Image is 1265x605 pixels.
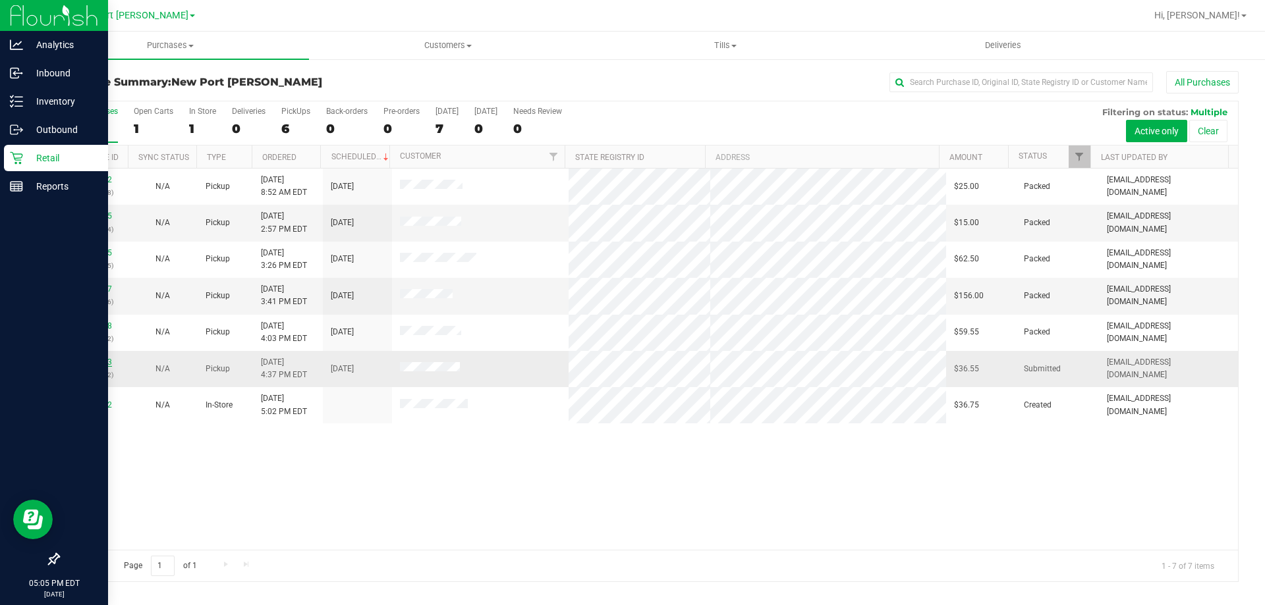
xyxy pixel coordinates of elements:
span: [DATE] [331,326,354,338]
span: Hi, [PERSON_NAME]! [1154,10,1240,20]
span: Pickup [206,363,230,375]
span: Pickup [206,290,230,302]
span: [DATE] 5:02 PM EDT [261,392,307,417]
span: Filtering on status: [1102,107,1188,117]
div: Open Carts [134,107,173,116]
a: Scheduled [331,152,391,161]
span: [EMAIL_ADDRESS][DOMAIN_NAME] [1107,356,1230,381]
span: [EMAIL_ADDRESS][DOMAIN_NAME] [1107,247,1230,272]
p: Inbound [23,65,102,81]
span: Deliveries [967,39,1039,51]
span: Packed [1024,253,1050,265]
span: Pickup [206,326,230,338]
span: Pickup [206,180,230,193]
div: 0 [474,121,497,136]
span: [DATE] 3:41 PM EDT [261,283,307,308]
div: [DATE] [474,107,497,116]
a: 12009835 [75,211,112,221]
inline-svg: Inbound [10,66,23,80]
inline-svg: Outbound [10,123,23,136]
div: 0 [383,121,420,136]
div: 1 [189,121,216,136]
span: Submitted [1024,363,1061,375]
a: Ordered [262,153,296,162]
div: [DATE] [436,107,459,116]
span: In-Store [206,399,233,411]
div: 7 [436,121,459,136]
span: Not Applicable [155,218,170,227]
span: Page of 1 [113,556,208,576]
div: 0 [232,121,266,136]
span: [DATE] 3:26 PM EDT [261,247,307,272]
span: $59.55 [954,326,979,338]
a: Tills [586,32,864,59]
div: 1 [134,121,173,136]
span: Not Applicable [155,400,170,409]
a: Filter [543,145,565,168]
div: Pre-orders [383,107,420,116]
a: 12010703 [75,357,112,367]
span: Not Applicable [155,327,170,336]
a: Last Updated By [1101,153,1167,162]
span: Packed [1024,290,1050,302]
span: Pickup [206,217,230,229]
span: [DATE] [331,253,354,265]
inline-svg: Inventory [10,95,23,108]
button: N/A [155,217,170,229]
div: 0 [326,121,368,136]
span: Tills [587,39,863,51]
button: N/A [155,290,170,302]
a: 12010187 [75,284,112,294]
span: [EMAIL_ADDRESS][DOMAIN_NAME] [1107,210,1230,235]
a: 12006642 [75,175,112,184]
span: Created [1024,399,1052,411]
inline-svg: Reports [10,180,23,193]
span: Not Applicable [155,254,170,263]
p: Retail [23,150,102,166]
a: Filter [1069,145,1090,168]
span: Packed [1024,180,1050,193]
span: New Port [PERSON_NAME] [74,10,188,21]
span: Not Applicable [155,291,170,300]
input: Search Purchase ID, Original ID, State Registry ID or Customer Name... [889,72,1153,92]
div: 0 [513,121,562,136]
span: Purchases [32,39,309,51]
span: $156.00 [954,290,984,302]
p: Inventory [23,93,102,109]
p: Outbound [23,122,102,138]
a: Sync Status [138,153,189,162]
span: Multiple [1191,107,1227,117]
a: 12010922 [75,400,112,409]
div: PickUps [281,107,310,116]
button: N/A [155,253,170,265]
p: Analytics [23,37,102,53]
span: Pickup [206,253,230,265]
span: [DATE] 8:52 AM EDT [261,174,307,199]
span: $25.00 [954,180,979,193]
a: State Registry ID [575,153,644,162]
div: Needs Review [513,107,562,116]
a: Customer [400,151,441,161]
span: Customers [310,39,586,51]
p: Reports [23,178,102,194]
span: Not Applicable [155,182,170,191]
span: [DATE] [331,290,354,302]
button: Clear [1189,120,1227,142]
span: [EMAIL_ADDRESS][DOMAIN_NAME] [1107,320,1230,345]
span: [DATE] 4:03 PM EDT [261,320,307,345]
span: [DATE] 4:37 PM EDT [261,356,307,381]
inline-svg: Retail [10,151,23,165]
th: Address [705,145,939,169]
a: 12010328 [75,321,112,330]
span: $36.75 [954,399,979,411]
span: $15.00 [954,217,979,229]
span: $36.55 [954,363,979,375]
div: 6 [281,121,310,136]
div: In Store [189,107,216,116]
span: [EMAIL_ADDRESS][DOMAIN_NAME] [1107,174,1230,199]
span: 1 - 7 of 7 items [1151,556,1225,575]
span: New Port [PERSON_NAME] [171,76,322,88]
div: Back-orders [326,107,368,116]
button: N/A [155,180,170,193]
span: $62.50 [954,253,979,265]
